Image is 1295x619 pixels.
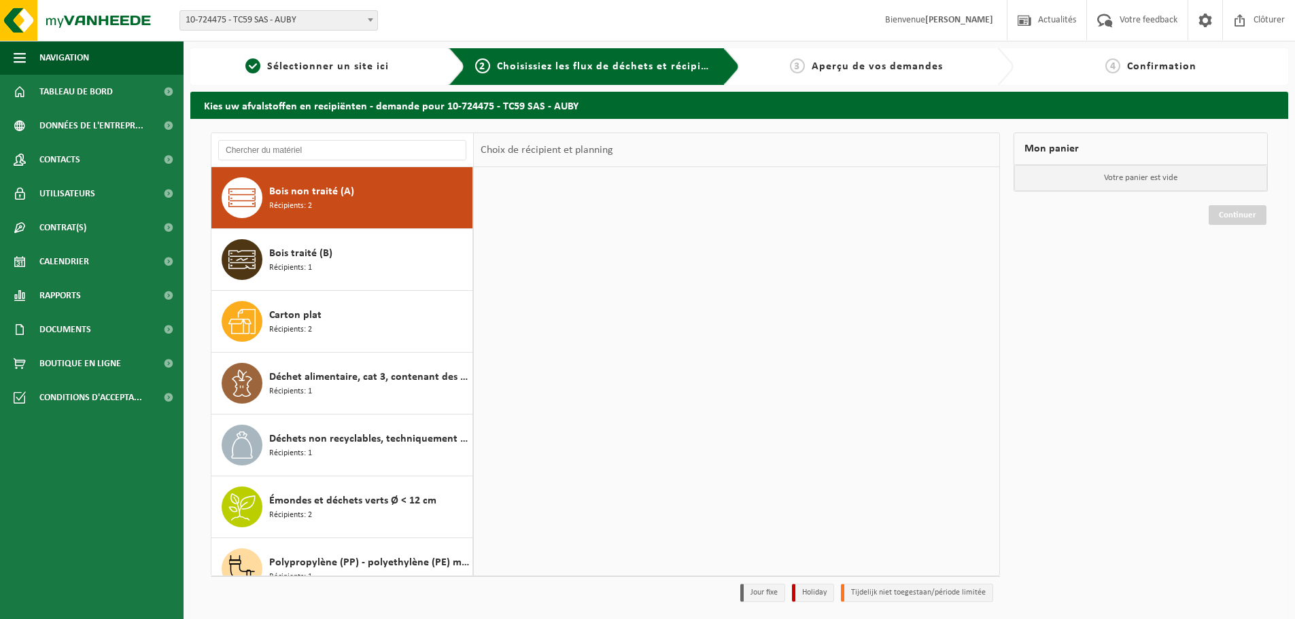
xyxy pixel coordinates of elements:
span: Récipients: 2 [269,323,312,336]
div: Mon panier [1014,132,1268,165]
span: Boutique en ligne [39,347,121,381]
span: Confirmation [1127,61,1196,72]
div: Choix de récipient et planning [474,133,620,167]
span: Tableau de bord [39,75,113,109]
span: Carton plat [269,307,322,323]
span: Récipients: 1 [269,447,312,460]
span: 2 [475,58,490,73]
span: Navigation [39,41,89,75]
span: Déchets non recyclables, techniquement non combustibles (combustibles) [269,431,469,447]
button: Bois non traité (A) Récipients: 2 [211,167,473,229]
span: Contrat(s) [39,211,86,245]
span: Données de l'entrepr... [39,109,143,143]
span: Récipients: 2 [269,509,312,522]
input: Chercher du matériel [218,140,466,160]
span: Récipients: 1 [269,385,312,398]
span: Bois non traité (A) [269,183,354,200]
span: Récipients: 1 [269,571,312,584]
span: Aperçu de vos demandes [812,61,943,72]
span: Conditions d'accepta... [39,381,142,414]
span: Calendrier [39,245,89,279]
li: Tijdelijk niet toegestaan/période limitée [841,584,993,602]
span: Documents [39,313,91,347]
span: Choisissiez les flux de déchets et récipients [497,61,723,72]
span: Bois traité (B) [269,245,332,262]
span: Polypropylène (PP) - polyethylène (PE) mix, dur, coloré [269,554,469,571]
span: Sélectionner un site ici [267,61,389,72]
button: Bois traité (B) Récipients: 1 [211,229,473,291]
button: Déchets non recyclables, techniquement non combustibles (combustibles) Récipients: 1 [211,414,473,476]
span: 10-724475 - TC59 SAS - AUBY [180,11,377,30]
span: Déchet alimentaire, cat 3, contenant des produits d'origine animale, emballage synthétique [269,369,469,385]
span: 3 [790,58,805,73]
li: Holiday [792,584,834,602]
button: Polypropylène (PP) - polyethylène (PE) mix, dur, coloré Récipients: 1 [211,538,473,599]
li: Jour fixe [740,584,785,602]
span: 4 [1105,58,1120,73]
a: Continuer [1209,205,1266,225]
span: Contacts [39,143,80,177]
button: Émondes et déchets verts Ø < 12 cm Récipients: 2 [211,476,473,538]
strong: [PERSON_NAME] [925,15,993,25]
button: Carton plat Récipients: 2 [211,291,473,353]
span: Récipients: 1 [269,262,312,275]
h2: Kies uw afvalstoffen en recipiënten - demande pour 10-724475 - TC59 SAS - AUBY [190,92,1288,118]
span: Rapports [39,279,81,313]
span: Récipients: 2 [269,200,312,213]
button: Déchet alimentaire, cat 3, contenant des produits d'origine animale, emballage synthétique Récipi... [211,353,473,414]
p: Votre panier est vide [1014,165,1267,191]
span: 1 [245,58,260,73]
span: Utilisateurs [39,177,95,211]
span: 10-724475 - TC59 SAS - AUBY [179,10,378,31]
a: 1Sélectionner un site ici [197,58,438,75]
span: Émondes et déchets verts Ø < 12 cm [269,493,436,509]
